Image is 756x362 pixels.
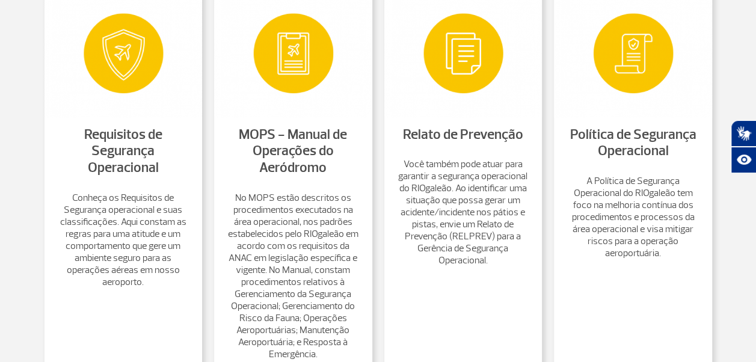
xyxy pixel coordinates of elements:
[566,175,700,259] a: A Política de Segurança Operacional do RIOgaleão tem foco na melhoria contínua dos procedimentos ...
[239,126,347,176] a: MOPS - Manual de Operações do Aeródromo
[226,192,360,360] a: No MOPS estão descritos os procedimentos executados na área operacional, nos padrões estabelecido...
[84,126,162,176] a: Requisitos de Segurança Operacional
[396,158,530,266] a: Você também pode atuar para garantir a segurança operacional do RIOgaleão. Ao identificar uma sit...
[57,192,191,288] a: Conheça os Requisitos de Segurança operacional e suas classificações. Aqui constam as regras para...
[731,120,756,173] div: Plugin de acessibilidade da Hand Talk.
[731,120,756,147] button: Abrir tradutor de língua de sinais.
[403,126,523,143] a: Relato de Prevenção
[570,126,696,160] a: Política de Segurança Operacional
[731,147,756,173] button: Abrir recursos assistivos.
